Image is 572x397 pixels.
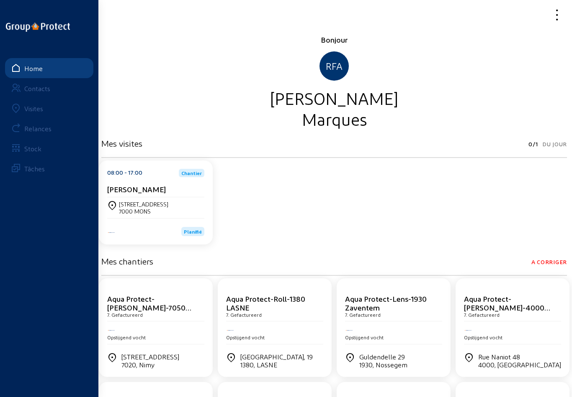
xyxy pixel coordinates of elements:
div: Bonjour [101,35,567,45]
h3: Mes chantiers [101,256,153,266]
img: Aqua Protect [226,329,234,332]
cam-card-title: Aqua Protect-Roll-1380 LASNE [226,294,305,312]
div: Home [24,64,43,72]
div: 1380, LASNE [240,361,313,369]
img: Aqua Protect [107,329,116,332]
cam-card-subtitle: 7. Gefactureerd [226,312,262,318]
cam-card-subtitle: 7. Gefactureerd [464,312,500,318]
img: Aqua Protect [464,329,472,332]
div: Tâches [24,165,45,173]
span: Du jour [542,138,567,150]
div: Relances [24,125,52,132]
cam-card-subtitle: 7. Gefactureerd [107,312,143,318]
a: Home [5,58,93,78]
div: Stock [24,145,41,153]
span: Opstijgend vocht [464,334,502,340]
div: RFA [319,51,349,81]
cam-card-subtitle: 7. Gefactureerd [345,312,381,318]
a: Tâches [5,158,93,178]
img: Aqua Protect [107,232,116,234]
span: Opstijgend vocht [345,334,384,340]
div: 08:00 - 17:00 [107,169,142,177]
img: Aqua Protect [345,329,353,332]
div: [PERSON_NAME] [101,87,567,108]
div: 1930, Nossegem [359,361,407,369]
cam-card-title: Aqua Protect-Lens-1930 Zaventem [345,294,427,312]
span: Opstijgend vocht [107,334,146,340]
span: A corriger [531,256,567,268]
div: 4000, [GEOGRAPHIC_DATA] [478,361,561,369]
a: Visites [5,98,93,118]
div: [GEOGRAPHIC_DATA], 19 [240,353,313,369]
span: Opstijgend vocht [226,334,265,340]
h3: Mes visites [101,138,142,148]
div: Contacts [24,84,50,92]
img: logo-oneline.png [6,23,70,32]
div: Guldendelle 29 [359,353,407,369]
cam-card-title: Aqua Protect-[PERSON_NAME]-7050 Nimy [107,294,191,321]
a: Contacts [5,78,93,98]
div: [STREET_ADDRESS] [121,353,179,369]
span: Chantier [181,171,202,176]
a: Relances [5,118,93,138]
cam-card-title: Aqua Protect-[PERSON_NAME]-4000 [GEOGRAPHIC_DATA] [464,294,550,321]
div: [STREET_ADDRESS] [119,201,168,208]
div: Rue Naniot 48 [478,353,561,369]
a: Stock [5,138,93,158]
cam-card-title: [PERSON_NAME] [107,185,166,193]
div: 7020, Nimy [121,361,179,369]
div: Marques [101,108,567,129]
span: 0/1 [528,138,538,150]
div: Visites [24,104,43,112]
span: Planifié [184,229,202,234]
div: 7000 MONS [119,208,168,215]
